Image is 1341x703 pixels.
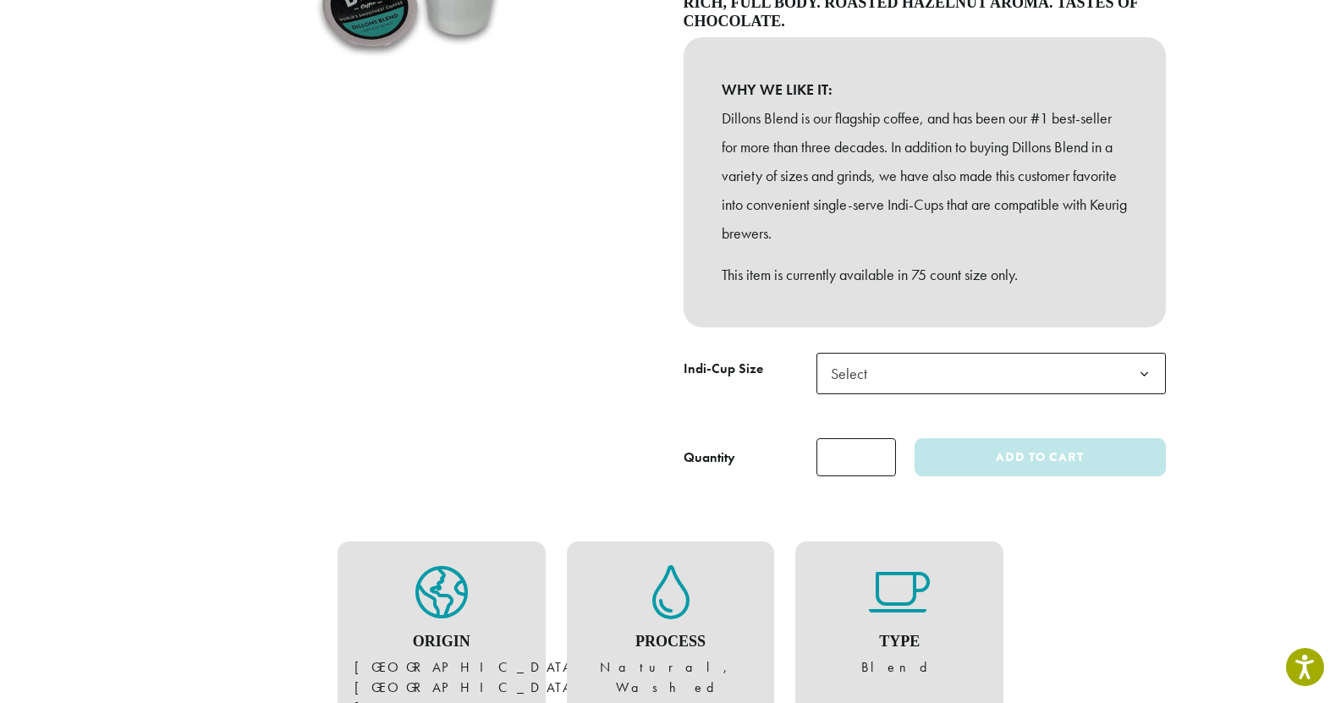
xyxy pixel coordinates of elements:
[722,104,1128,247] p: Dillons Blend is our flagship coffee, and has been our #1 best-seller for more than three decades...
[354,633,529,651] h4: Origin
[684,357,816,382] label: Indi-Cup Size
[915,438,1165,476] button: Add to cart
[584,633,758,651] h4: Process
[812,565,987,678] figure: Blend
[812,633,987,651] h4: Type
[722,75,1128,104] b: WHY WE LIKE IT:
[722,261,1128,289] p: This item is currently available in 75 count size only.
[816,353,1166,394] span: Select
[584,565,758,699] figure: Natural, Washed
[684,448,735,468] div: Quantity
[816,438,896,476] input: Product quantity
[824,357,884,390] span: Select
